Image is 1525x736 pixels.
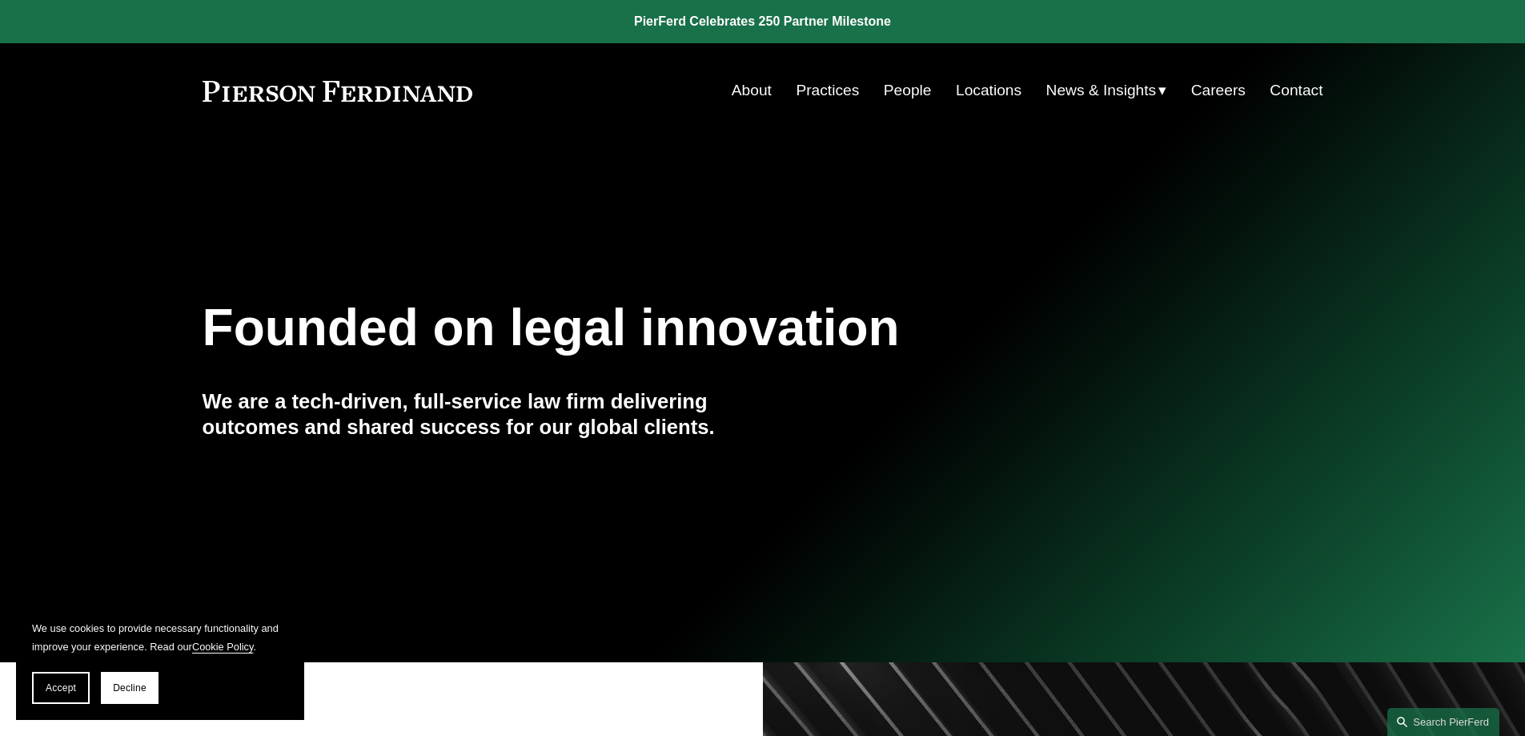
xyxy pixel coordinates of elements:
[101,672,159,704] button: Decline
[32,672,90,704] button: Accept
[1046,75,1167,106] a: folder dropdown
[884,75,932,106] a: People
[203,388,763,440] h4: We are a tech-driven, full-service law firm delivering outcomes and shared success for our global...
[16,603,304,720] section: Cookie banner
[32,619,288,656] p: We use cookies to provide necessary functionality and improve your experience. Read our .
[732,75,772,106] a: About
[1387,708,1499,736] a: Search this site
[1046,77,1157,105] span: News & Insights
[113,682,146,694] span: Decline
[192,641,254,653] a: Cookie Policy
[956,75,1021,106] a: Locations
[1270,75,1322,106] a: Contact
[46,682,76,694] span: Accept
[203,299,1137,357] h1: Founded on legal innovation
[796,75,859,106] a: Practices
[1191,75,1246,106] a: Careers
